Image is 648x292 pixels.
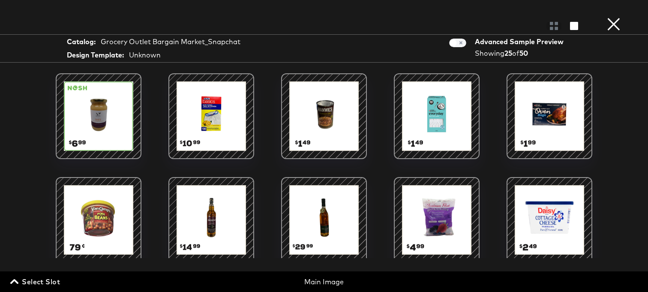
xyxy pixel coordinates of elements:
[519,49,528,57] strong: 50
[221,277,427,287] div: Main Image
[67,37,96,47] strong: Catalog:
[67,50,124,60] strong: Design Template:
[12,276,60,288] span: Select Slot
[504,49,512,57] strong: 25
[475,37,567,47] div: Advanced Sample Preview
[129,50,161,60] div: Unknown
[9,276,63,288] button: Select Slot
[101,37,240,47] div: Grocery Outlet Bargain Market_Snapchat
[475,48,567,58] div: Showing of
